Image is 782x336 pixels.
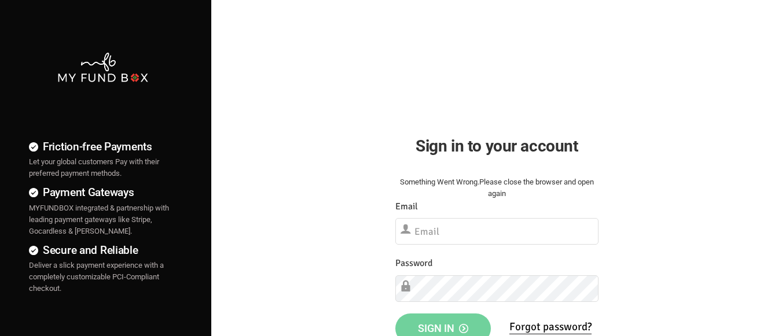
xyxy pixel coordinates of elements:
[418,322,468,334] span: Sign in
[57,51,149,83] img: mfbwhite.png
[395,176,599,200] div: Something Went Wrong.Please close the browser and open again
[29,261,164,293] span: Deliver a slick payment experience with a completely customizable PCI-Compliant checkout.
[395,256,432,271] label: Password
[395,218,599,245] input: Email
[395,200,418,214] label: Email
[29,204,169,235] span: MYFUNDBOX integrated & partnership with leading payment gateways like Stripe, Gocardless & [PERSO...
[29,138,177,155] h4: Friction-free Payments
[29,184,177,201] h4: Payment Gateways
[29,157,159,178] span: Let your global customers Pay with their preferred payment methods.
[509,320,592,334] a: Forgot password?
[29,242,177,259] h4: Secure and Reliable
[395,134,599,158] h2: Sign in to your account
